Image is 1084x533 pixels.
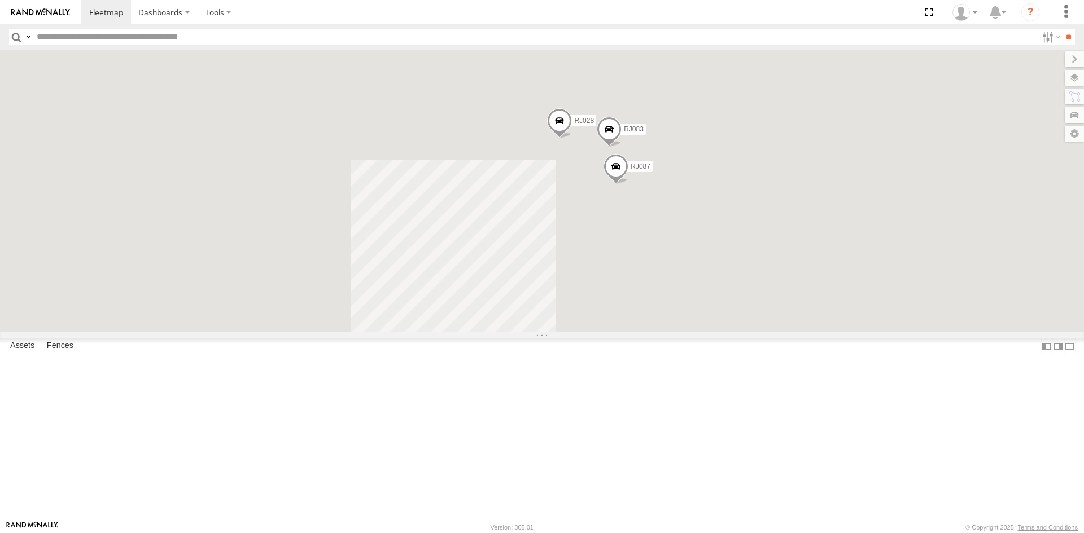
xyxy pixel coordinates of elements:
div: © Copyright 2025 - [965,524,1078,531]
label: Hide Summary Table [1064,338,1076,354]
div: Pablo Ruiz [948,4,981,21]
label: Assets [5,338,40,354]
div: Version: 305.01 [491,524,534,531]
label: Fences [41,338,79,354]
a: Terms and Conditions [1018,524,1078,531]
span: RJ028 [574,117,594,125]
span: RJ083 [624,125,644,133]
span: RJ087 [631,162,650,170]
label: Dock Summary Table to the Right [1052,338,1064,354]
label: Map Settings [1065,126,1084,142]
label: Search Filter Options [1038,29,1062,45]
a: Visit our Website [6,522,58,533]
i: ? [1021,3,1039,21]
img: rand-logo.svg [11,8,70,16]
label: Dock Summary Table to the Left [1041,338,1052,354]
label: Search Query [24,29,33,45]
